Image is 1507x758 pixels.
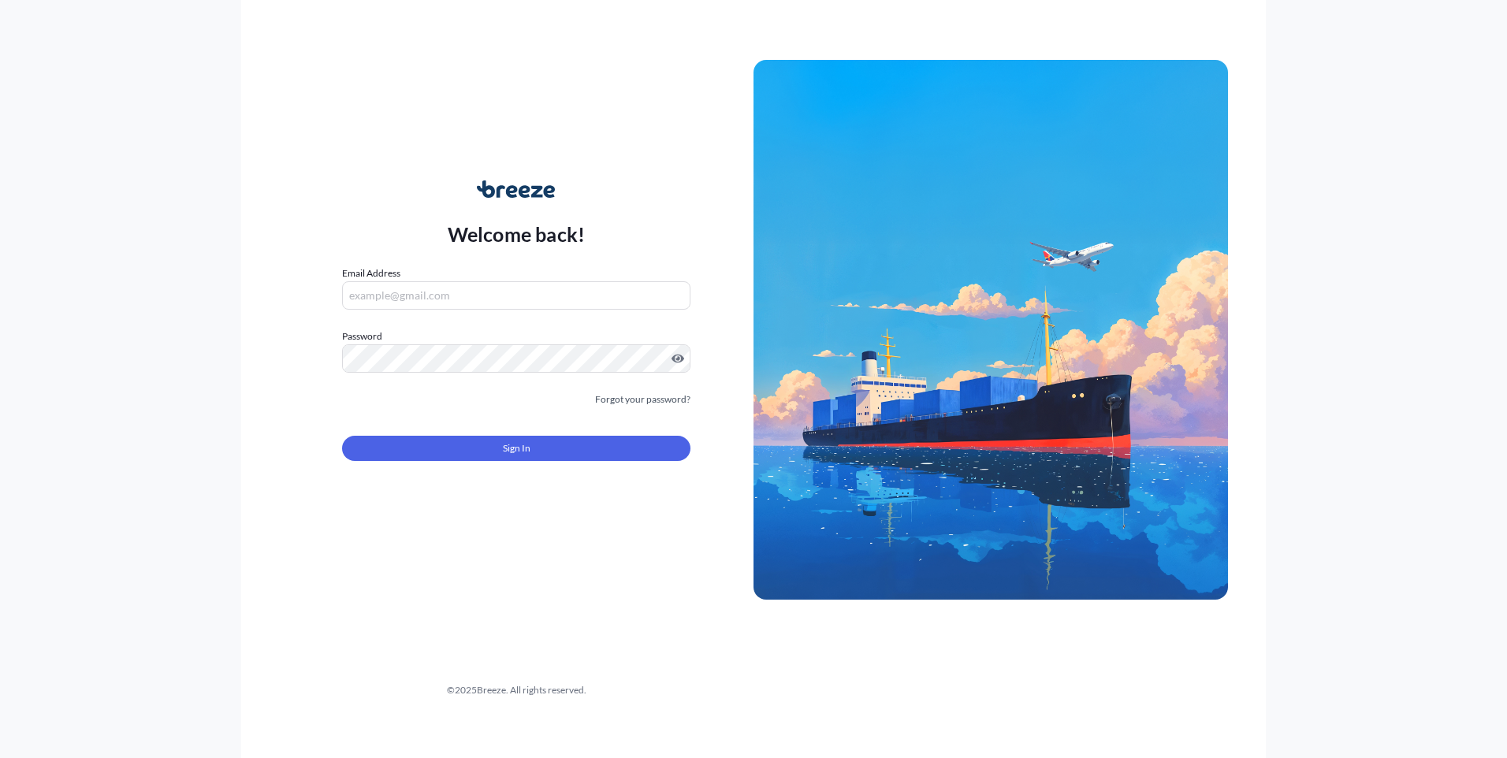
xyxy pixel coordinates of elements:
[342,436,690,461] button: Sign In
[503,440,530,456] span: Sign In
[342,266,400,281] label: Email Address
[672,352,684,365] button: Show password
[595,392,690,407] a: Forgot your password?
[342,329,690,344] label: Password
[279,682,753,698] div: © 2025 Breeze. All rights reserved.
[448,221,586,247] p: Welcome back!
[753,60,1228,599] img: Ship illustration
[342,281,690,310] input: example@gmail.com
